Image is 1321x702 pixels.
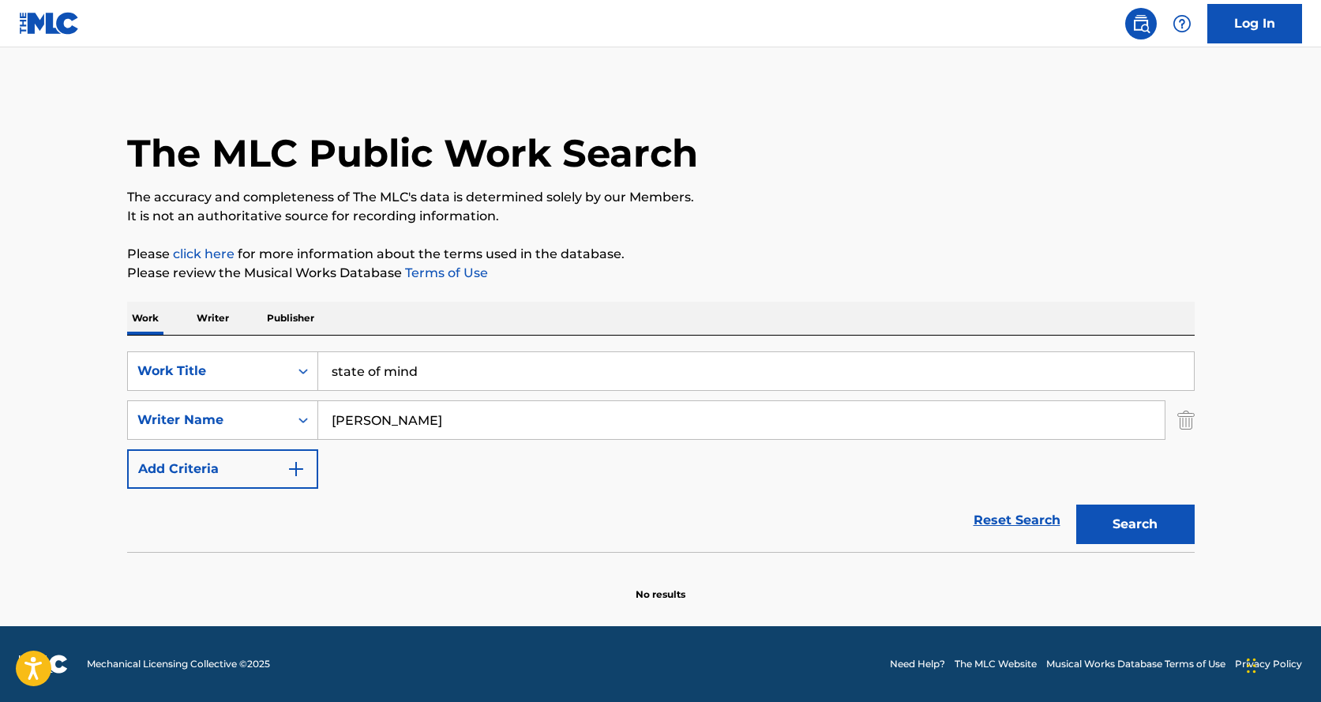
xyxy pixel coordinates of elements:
span: Mechanical Licensing Collective © 2025 [87,657,270,671]
div: Work Title [137,362,280,381]
p: Work [127,302,163,335]
p: Writer [192,302,234,335]
p: Please review the Musical Works Database [127,264,1195,283]
button: Search [1076,505,1195,544]
a: Musical Works Database Terms of Use [1046,657,1225,671]
div: Help [1166,8,1198,39]
a: Reset Search [966,503,1068,538]
a: click here [173,246,235,261]
img: 9d2ae6d4665cec9f34b9.svg [287,460,306,479]
div: Writer Name [137,411,280,430]
p: Publisher [262,302,319,335]
img: logo [19,655,68,674]
p: No results [636,569,685,602]
a: The MLC Website [955,657,1037,671]
div: Drag [1247,642,1256,689]
iframe: Chat Widget [1242,626,1321,702]
form: Search Form [127,351,1195,552]
h1: The MLC Public Work Search [127,130,698,177]
a: Terms of Use [402,265,488,280]
img: Delete Criterion [1177,400,1195,440]
button: Add Criteria [127,449,318,489]
img: help [1173,14,1192,33]
a: Privacy Policy [1235,657,1302,671]
img: MLC Logo [19,12,80,35]
p: It is not an authoritative source for recording information. [127,207,1195,226]
p: Please for more information about the terms used in the database. [127,245,1195,264]
a: Public Search [1125,8,1157,39]
a: Need Help? [890,657,945,671]
img: search [1131,14,1150,33]
p: The accuracy and completeness of The MLC's data is determined solely by our Members. [127,188,1195,207]
a: Log In [1207,4,1302,43]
